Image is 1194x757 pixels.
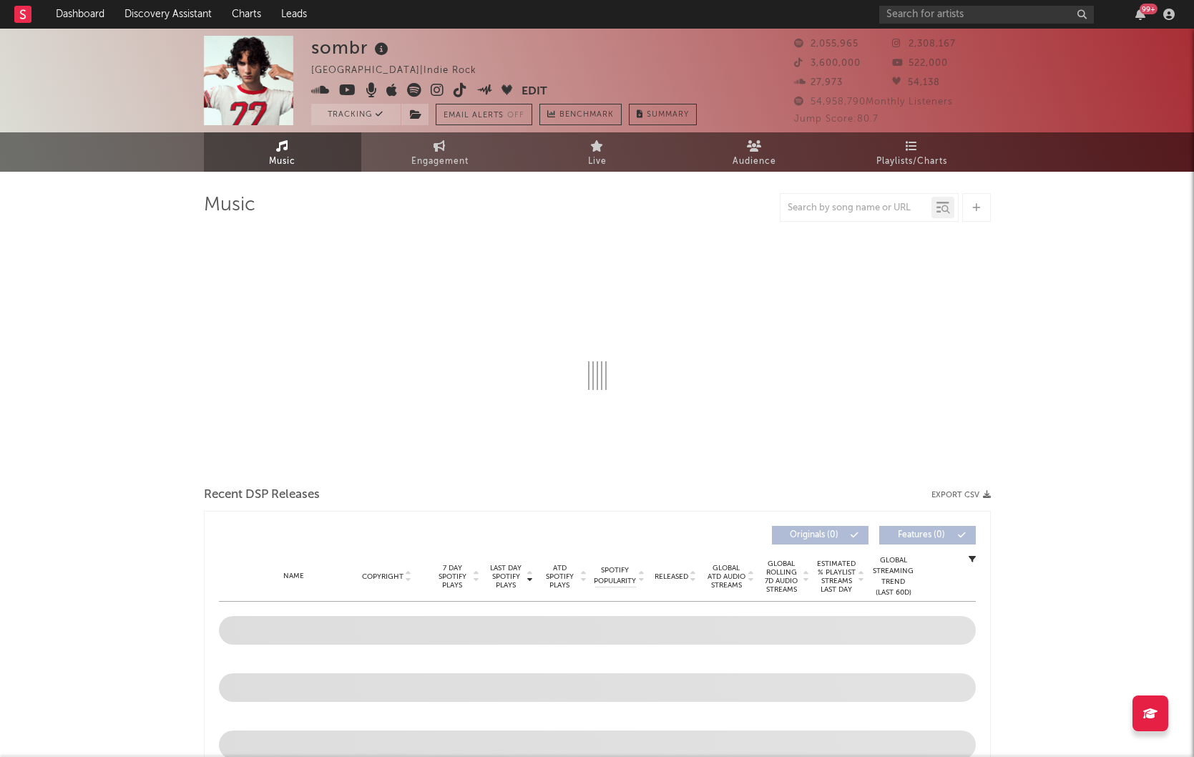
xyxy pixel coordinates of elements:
div: Name [248,571,341,582]
span: 2,308,167 [892,39,956,49]
span: Global Rolling 7D Audio Streams [762,560,801,594]
a: Audience [676,132,833,172]
span: Audience [733,153,776,170]
a: Engagement [361,132,519,172]
span: 27,973 [794,78,843,87]
span: 54,958,790 Monthly Listeners [794,97,953,107]
span: Last Day Spotify Plays [487,564,525,590]
button: Originals(0) [772,526,868,544]
div: [GEOGRAPHIC_DATA] | Indie Rock [311,62,493,79]
span: Jump Score: 80.7 [794,114,879,124]
input: Search by song name or URL [780,202,931,214]
span: Global ATD Audio Streams [707,564,746,590]
div: sombr [311,36,392,59]
input: Search for artists [879,6,1094,24]
span: Recent DSP Releases [204,487,320,504]
span: Summary [647,111,689,119]
div: Global Streaming Trend (Last 60D) [872,555,915,598]
button: Email AlertsOff [436,104,532,125]
button: Tracking [311,104,401,125]
a: Music [204,132,361,172]
em: Off [507,112,524,119]
button: 99+ [1135,9,1145,20]
button: Features(0) [879,526,976,544]
a: Benchmark [539,104,622,125]
span: 54,138 [892,78,940,87]
span: 522,000 [892,59,948,68]
span: 2,055,965 [794,39,858,49]
button: Export CSV [931,491,991,499]
span: 7 Day Spotify Plays [434,564,471,590]
span: Live [588,153,607,170]
a: Live [519,132,676,172]
div: 99 + [1140,4,1158,14]
button: Edit [522,83,547,101]
span: Benchmark [559,107,614,124]
span: Engagement [411,153,469,170]
span: Released [655,572,688,581]
span: ATD Spotify Plays [541,564,579,590]
span: Features ( 0 ) [889,531,954,539]
button: Summary [629,104,697,125]
a: Playlists/Charts [833,132,991,172]
span: 3,600,000 [794,59,861,68]
span: Originals ( 0 ) [781,531,847,539]
span: Copyright [362,572,403,581]
span: Spotify Popularity [594,565,636,587]
span: Estimated % Playlist Streams Last Day [817,560,856,594]
span: Music [269,153,295,170]
span: Playlists/Charts [876,153,947,170]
